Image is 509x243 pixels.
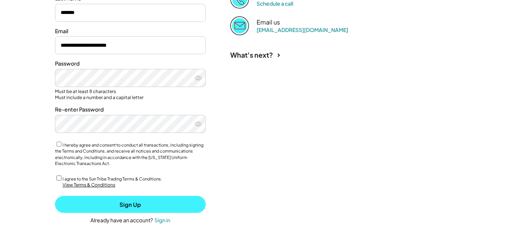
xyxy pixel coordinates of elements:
button: Sign Up [55,196,206,213]
label: I agree to the Sun Tribe Trading Terms & Conditions. [63,176,162,181]
a: [EMAIL_ADDRESS][DOMAIN_NAME] [257,26,348,33]
div: Password [55,60,206,67]
div: Email [55,28,206,35]
div: Sign in [154,217,170,223]
div: View Terms & Conditions [63,182,115,188]
div: What's next? [230,50,273,59]
div: Already have an account? [90,217,153,224]
div: Must be at least 8 characters Must include a number and a capital letter [55,89,206,100]
label: I hereby agree and consent to conduct all transactions, including signing the Terms and Condition... [55,142,203,166]
div: Re-enter Password [55,106,206,113]
div: Email us [257,18,280,26]
img: Email%202%403x.png [230,16,249,35]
